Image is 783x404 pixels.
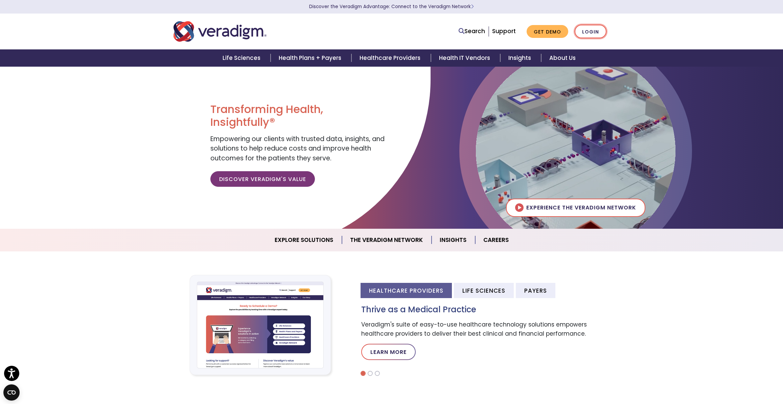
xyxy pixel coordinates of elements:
[309,3,474,10] a: Discover the Veradigm Advantage: Connect to the Veradigm NetworkLearn More
[214,49,271,67] a: Life Sciences
[459,27,485,36] a: Search
[471,3,474,10] span: Learn More
[210,134,385,163] span: Empowering our clients with trusted data, insights, and solutions to help reduce costs and improv...
[541,49,584,67] a: About Us
[492,27,516,35] a: Support
[361,320,610,338] p: Veradigm's suite of easy-to-use healthcare technology solutions empowers healthcare providers to ...
[500,49,541,67] a: Insights
[351,49,431,67] a: Healthcare Providers
[361,344,416,360] a: Learn More
[174,20,267,43] img: Veradigm logo
[516,283,555,298] li: Payers
[3,384,20,401] button: Open CMP widget
[361,283,452,298] li: Healthcare Providers
[454,283,514,298] li: Life Sciences
[431,49,500,67] a: Health IT Vendors
[267,231,342,249] a: Explore Solutions
[210,103,386,129] h1: Transforming Health, Insightfully®
[432,231,475,249] a: Insights
[654,356,775,396] iframe: Drift Chat Widget
[575,25,606,39] a: Login
[271,49,351,67] a: Health Plans + Payers
[475,231,517,249] a: Careers
[527,25,568,38] a: Get Demo
[210,171,315,187] a: Discover Veradigm's Value
[342,231,432,249] a: The Veradigm Network
[361,305,610,315] h3: Thrive as a Medical Practice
